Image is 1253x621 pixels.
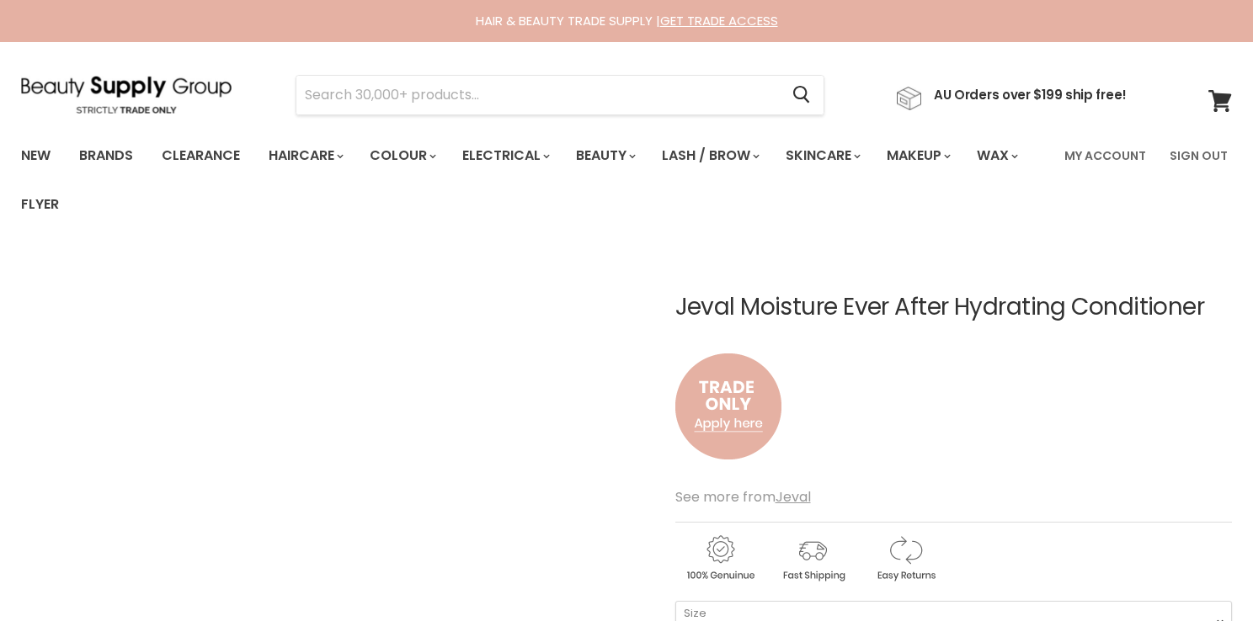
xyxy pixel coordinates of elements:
[779,76,824,114] button: Search
[67,138,146,173] a: Brands
[675,295,1232,321] h1: Jeval Moisture Ever After Hydrating Conditioner
[861,533,950,584] img: returns.gif
[773,138,871,173] a: Skincare
[675,533,765,584] img: genuine.gif
[296,75,824,115] form: Product
[1054,138,1156,173] a: My Account
[660,12,778,29] a: GET TRADE ACCESS
[675,487,811,507] span: See more from
[675,337,781,476] img: to.png
[450,138,560,173] a: Electrical
[296,76,779,114] input: Search
[776,487,811,507] a: Jeval
[8,187,72,222] a: Flyer
[8,138,63,173] a: New
[149,138,253,173] a: Clearance
[256,138,354,173] a: Haircare
[874,138,961,173] a: Makeup
[357,138,446,173] a: Colour
[563,138,646,173] a: Beauty
[649,138,770,173] a: Lash / Brow
[8,131,1054,229] ul: Main menu
[964,138,1028,173] a: Wax
[1160,138,1238,173] a: Sign Out
[768,533,857,584] img: shipping.gif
